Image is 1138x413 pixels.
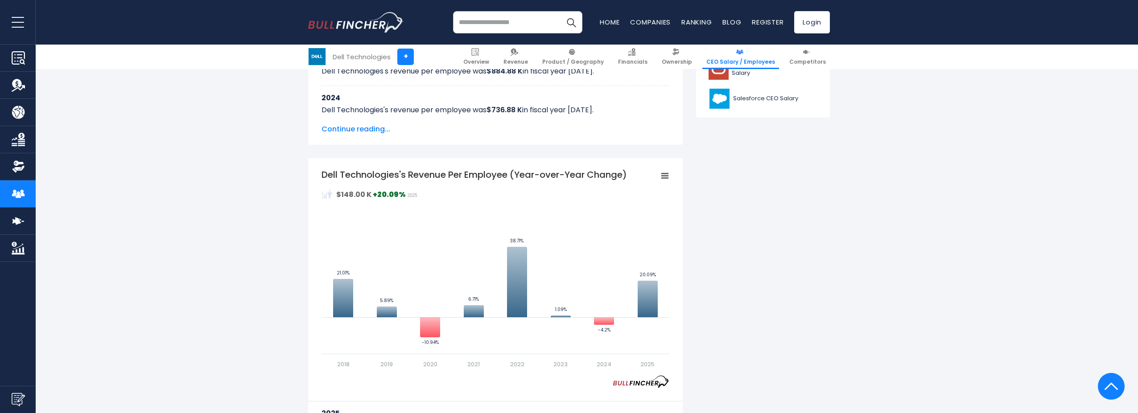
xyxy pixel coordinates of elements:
[499,45,532,69] a: Revenue
[614,45,651,69] a: Financials
[397,49,414,65] a: +
[752,17,783,27] a: Register
[423,360,437,368] text: 2020
[322,92,669,103] h3: 2024
[560,11,582,33] button: Search
[12,160,25,173] img: Ownership
[467,360,480,368] text: 2021
[380,297,393,304] tspan: 5.89%
[380,360,393,368] text: 2019
[722,17,741,27] a: Blog
[618,58,647,65] span: Financials
[708,60,729,80] img: ORCL logo
[681,17,712,27] a: Ranking
[708,89,730,109] img: CRM logo
[600,17,619,27] a: Home
[732,62,818,77] span: Oracle Corporation CEO Salary
[322,124,669,135] span: Continue reading...
[639,271,656,278] tspan: 20.09%
[408,193,417,198] span: 2025
[542,58,604,65] span: Product / Geography
[373,189,406,200] strong: +20.09%
[487,66,523,76] b: $884.88 K
[640,360,655,368] text: 2025
[308,12,404,33] img: bullfincher logo
[785,45,830,69] a: Competitors
[333,52,391,62] div: Dell Technologies
[336,189,371,200] strong: $148.00 K
[322,189,332,200] img: RevenuePerEmployee.svg
[322,168,669,369] svg: Dell Technologies's Revenue Per Employee (Year-over-Year Change)
[553,360,568,368] text: 2023
[308,12,404,33] a: Go to homepage
[662,58,692,65] span: Ownership
[322,66,669,77] p: Dell Technologies's revenue per employee was in fiscal year [DATE].
[702,45,779,69] a: CEO Salary / Employees
[503,58,528,65] span: Revenue
[322,168,627,181] tspan: Dell Technologies's Revenue Per Employee (Year-over-Year Change)
[510,360,524,368] text: 2022
[703,57,823,82] a: Oracle Corporation CEO Salary
[630,17,671,27] a: Companies
[510,237,524,244] tspan: 38.71%
[422,339,439,346] tspan: -10.94%
[703,86,823,111] a: Salesforce CEO Salary
[463,58,489,65] span: Overview
[555,306,567,313] tspan: 1.09%
[337,360,350,368] text: 2018
[459,45,493,69] a: Overview
[733,95,798,102] span: Salesforce CEO Salary
[309,48,326,65] img: DELL logo
[597,360,611,368] text: 2024
[468,296,479,303] tspan: 6.71%
[322,105,669,115] p: Dell Technologies's revenue per employee was in fiscal year [DATE].
[337,270,350,276] tspan: 21.01%
[658,45,696,69] a: Ownership
[706,58,775,65] span: CEO Salary / Employees
[538,45,608,69] a: Product / Geography
[598,327,610,333] tspan: -4.2%
[487,105,522,115] b: $736.88 K
[789,58,826,65] span: Competitors
[794,11,830,33] a: Login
